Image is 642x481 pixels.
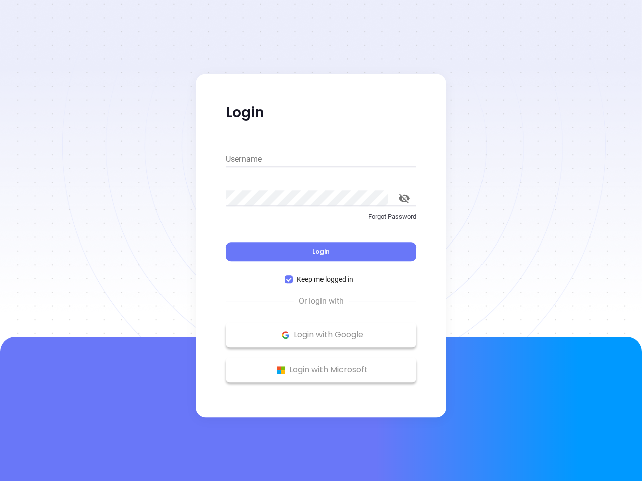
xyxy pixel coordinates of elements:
button: Google Logo Login with Google [226,322,416,347]
p: Login with Google [231,327,411,342]
p: Login [226,104,416,122]
p: Forgot Password [226,212,416,222]
button: Login [226,242,416,261]
img: Google Logo [279,329,292,341]
span: Keep me logged in [293,274,357,285]
p: Login with Microsoft [231,362,411,377]
button: toggle password visibility [392,186,416,210]
span: Or login with [294,295,349,307]
a: Forgot Password [226,212,416,230]
img: Microsoft Logo [275,364,287,376]
span: Login [312,247,330,256]
button: Microsoft Logo Login with Microsoft [226,357,416,382]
